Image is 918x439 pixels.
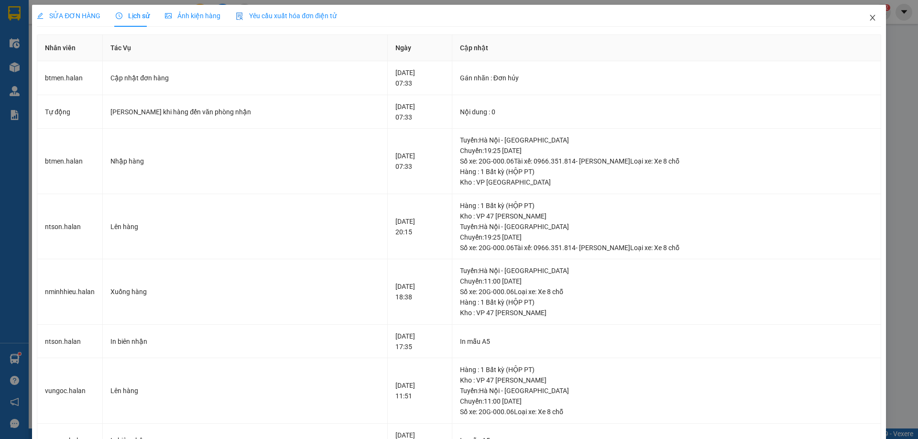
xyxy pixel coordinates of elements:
div: Hàng : 1 Bất kỳ (HỘP PT) [460,200,873,211]
div: Kho : VP 47 [PERSON_NAME] [460,211,873,221]
div: Hàng : 1 Bất kỳ (HỘP PT) [460,297,873,307]
td: ntson.halan [37,325,103,359]
div: [PERSON_NAME] khi hàng đến văn phòng nhận [110,107,380,117]
th: Cập nhật [452,35,881,61]
span: edit [37,12,44,19]
th: Tác Vụ [103,35,388,61]
div: [DATE] 07:33 [395,151,444,172]
div: In mẫu A5 [460,336,873,347]
div: Kho : VP [GEOGRAPHIC_DATA] [460,177,873,187]
span: close [869,14,876,22]
td: ntson.halan [37,194,103,260]
div: [DATE] 07:33 [395,101,444,122]
div: Tuyến : Hà Nội - [GEOGRAPHIC_DATA] Chuyến: 19:25 [DATE] Số xe: 20G-000.06 Tài xế: 0966.351.814- [... [460,135,873,166]
td: btmen.halan [37,61,103,95]
span: Lịch sử [116,12,150,20]
div: Hàng : 1 Bất kỳ (HỘP PT) [460,166,873,177]
th: Nhân viên [37,35,103,61]
div: Nội dung : 0 [460,107,873,117]
div: [DATE] 07:33 [395,67,444,88]
div: Lên hàng [110,221,380,232]
div: Gán nhãn : Đơn hủy [460,73,873,83]
span: SỬA ĐƠN HÀNG [37,12,100,20]
div: [DATE] 11:51 [395,380,444,401]
span: Yêu cầu xuất hóa đơn điện tử [236,12,337,20]
div: In biên nhận [110,336,380,347]
td: nminhhieu.halan [37,259,103,325]
div: Nhập hàng [110,156,380,166]
div: Lên hàng [110,385,380,396]
td: btmen.halan [37,129,103,194]
div: Kho : VP 47 [PERSON_NAME] [460,375,873,385]
div: Cập nhật đơn hàng [110,73,380,83]
span: Ảnh kiện hàng [165,12,220,20]
th: Ngày [388,35,452,61]
div: Hàng : 1 Bất kỳ (HỘP PT) [460,364,873,375]
div: Tuyến : Hà Nội - [GEOGRAPHIC_DATA] Chuyến: 19:25 [DATE] Số xe: 20G-000.06 Tài xế: 0966.351.814- [... [460,221,873,253]
button: Close [859,5,886,32]
div: [DATE] 18:38 [395,281,444,302]
div: [DATE] 17:35 [395,331,444,352]
td: Tự động [37,95,103,129]
span: picture [165,12,172,19]
td: vungoc.halan [37,358,103,424]
img: icon [236,12,243,20]
div: Kho : VP 47 [PERSON_NAME] [460,307,873,318]
div: [DATE] 20:15 [395,216,444,237]
div: Tuyến : Hà Nội - [GEOGRAPHIC_DATA] Chuyến: 11:00 [DATE] Số xe: 20G-000.06 Loại xe: Xe 8 chỗ [460,265,873,297]
div: Xuống hàng [110,286,380,297]
span: clock-circle [116,12,122,19]
div: Tuyến : Hà Nội - [GEOGRAPHIC_DATA] Chuyến: 11:00 [DATE] Số xe: 20G-000.06 Loại xe: Xe 8 chỗ [460,385,873,417]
